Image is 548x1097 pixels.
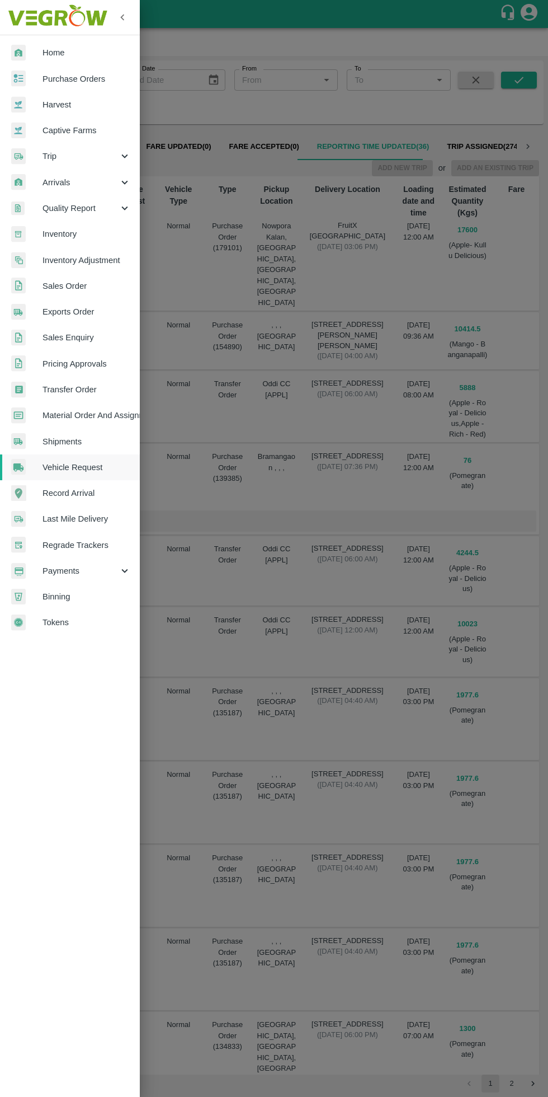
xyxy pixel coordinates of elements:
span: Payments [42,565,119,577]
span: Record Arrival [42,487,131,499]
span: Material Order And Assignment [42,409,131,421]
span: Binning [42,590,131,603]
span: Last Mile Delivery [42,513,131,525]
img: whInventory [11,226,26,242]
img: whArrival [11,174,26,190]
img: harvest [11,96,26,113]
img: shipments [11,433,26,449]
img: harvest [11,122,26,139]
span: Tokens [42,616,131,629]
span: Inventory [42,228,131,240]
img: delivery [11,511,26,527]
img: payment [11,563,26,579]
span: Vehicle Request [42,461,131,474]
span: Transfer Order [42,383,131,396]
img: reciept [11,71,26,87]
img: sales [11,278,26,294]
span: Pricing Approvals [42,358,131,370]
span: Inventory Adjustment [42,254,131,266]
span: Captive Farms [42,124,131,137]
span: Exports Order [42,306,131,318]
img: whArrival [11,45,26,61]
img: vehicle [11,459,26,475]
img: sales [11,330,26,346]
img: recordArrival [11,485,26,501]
span: Arrivals [42,176,119,189]
span: Purchase Orders [42,73,131,85]
img: qualityReport [11,201,25,215]
span: Regrade Trackers [42,539,131,551]
img: inventory [11,252,26,268]
img: shipments [11,304,26,320]
img: delivery [11,148,26,165]
img: sales [11,355,26,372]
img: bin [11,589,26,604]
span: Harvest [42,99,131,111]
img: centralMaterial [11,407,26,424]
img: whTracker [11,537,26,553]
img: whTransfer [11,382,26,398]
span: Sales Order [42,280,131,292]
span: Sales Enquiry [42,331,131,344]
span: Quality Report [42,202,119,214]
span: Trip [42,150,119,162]
span: Shipments [42,435,131,448]
img: tokens [11,615,26,631]
span: Home [42,46,131,59]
